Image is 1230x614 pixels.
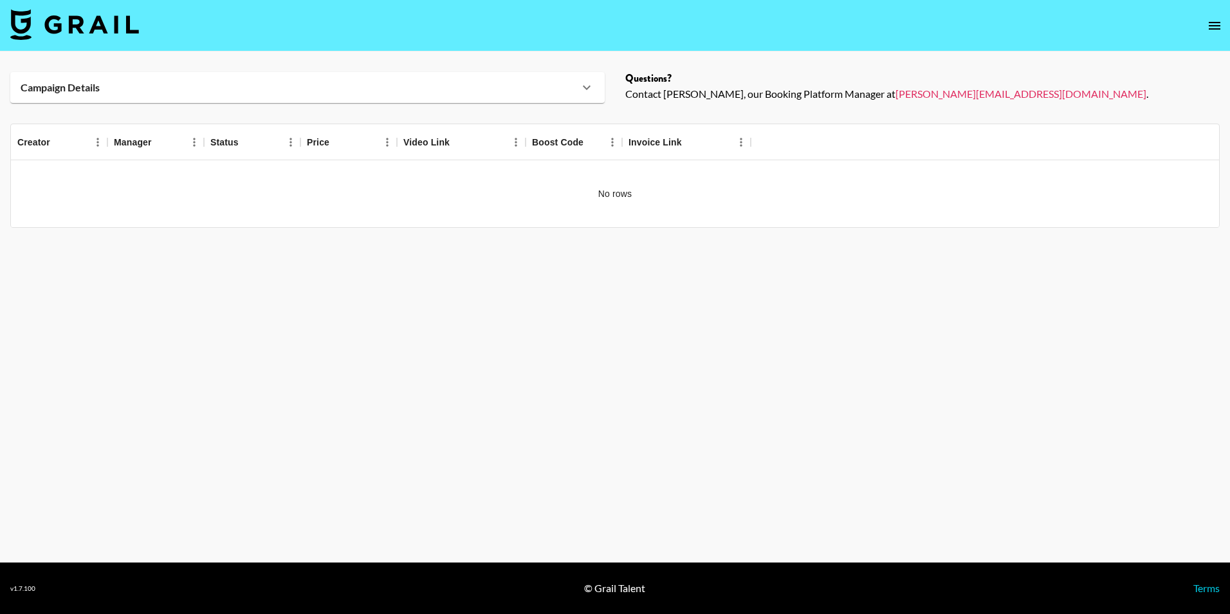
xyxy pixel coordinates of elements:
div: Boost Code [532,124,583,160]
div: Manager [114,124,152,160]
div: Status [204,124,300,160]
button: Menu [603,133,622,152]
button: Menu [185,133,204,152]
img: Grail Talent [10,9,139,40]
div: Campaign Details [10,72,605,103]
button: Sort [583,133,601,151]
div: v 1.7.100 [10,584,35,593]
button: Menu [378,133,397,152]
button: Sort [50,133,68,151]
button: open drawer [1202,13,1227,39]
button: Menu [281,133,300,152]
div: © Grail Talent [584,582,645,595]
strong: Campaign Details [21,81,100,94]
button: Menu [506,133,526,152]
div: Price [307,124,329,160]
div: No rows [11,160,1219,227]
button: Sort [152,133,170,151]
button: Menu [88,133,107,152]
div: Invoice Link [629,124,682,160]
div: Creator [11,124,107,160]
button: Sort [682,133,700,151]
button: Sort [239,133,257,151]
div: Status [210,124,239,160]
div: Boost Code [526,124,622,160]
div: Creator [17,124,50,160]
a: [PERSON_NAME][EMAIL_ADDRESS][DOMAIN_NAME] [895,88,1146,100]
button: Sort [450,133,468,151]
div: Invoice Link [622,124,751,160]
button: Sort [329,133,347,151]
div: Video Link [403,124,450,160]
button: Menu [731,133,751,152]
div: Video Link [397,124,526,160]
div: Manager [107,124,204,160]
a: Terms [1193,582,1220,594]
div: Price [300,124,397,160]
div: Questions? [625,72,1220,85]
div: Contact [PERSON_NAME], our Booking Platform Manager at . [625,88,1220,100]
